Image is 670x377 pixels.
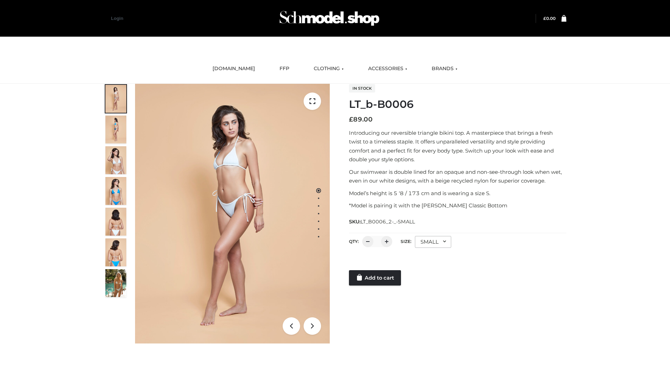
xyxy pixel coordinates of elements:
[135,84,330,343] img: ArielClassicBikiniTop_CloudNine_AzureSky_OW114ECO_1
[105,146,126,174] img: ArielClassicBikiniTop_CloudNine_AzureSky_OW114ECO_3-scaled.jpg
[349,239,359,244] label: QTY:
[105,208,126,236] img: ArielClassicBikiniTop_CloudNine_AzureSky_OW114ECO_7-scaled.jpg
[105,238,126,266] img: ArielClassicBikiniTop_CloudNine_AzureSky_OW114ECO_8-scaled.jpg
[401,239,411,244] label: Size:
[349,116,373,123] bdi: 89.00
[349,116,353,123] span: £
[349,201,566,210] p: *Model is pairing it with the [PERSON_NAME] Classic Bottom
[349,98,566,111] h1: LT_b-B0006
[111,16,123,21] a: Login
[360,219,415,225] span: LT_B0006_2-_-SMALL
[349,217,416,226] span: SKU:
[277,5,382,32] img: Schmodel Admin 964
[543,16,556,21] bdi: 0.00
[543,16,546,21] span: £
[426,61,463,76] a: BRANDS
[105,269,126,297] img: Arieltop_CloudNine_AzureSky2.jpg
[543,16,556,21] a: £0.00
[105,116,126,143] img: ArielClassicBikiniTop_CloudNine_AzureSky_OW114ECO_2-scaled.jpg
[207,61,260,76] a: [DOMAIN_NAME]
[349,84,375,93] span: In stock
[349,128,566,164] p: Introducing our reversible triangle bikini top. A masterpiece that brings a fresh twist to a time...
[349,168,566,185] p: Our swimwear is double lined for an opaque and non-see-through look when wet, even in our white d...
[363,61,412,76] a: ACCESSORIES
[308,61,349,76] a: CLOTHING
[274,61,295,76] a: FFP
[349,270,401,286] a: Add to cart
[415,236,451,248] div: SMALL
[105,177,126,205] img: ArielClassicBikiniTop_CloudNine_AzureSky_OW114ECO_4-scaled.jpg
[105,85,126,113] img: ArielClassicBikiniTop_CloudNine_AzureSky_OW114ECO_1-scaled.jpg
[349,189,566,198] p: Model’s height is 5 ‘8 / 173 cm and is wearing a size S.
